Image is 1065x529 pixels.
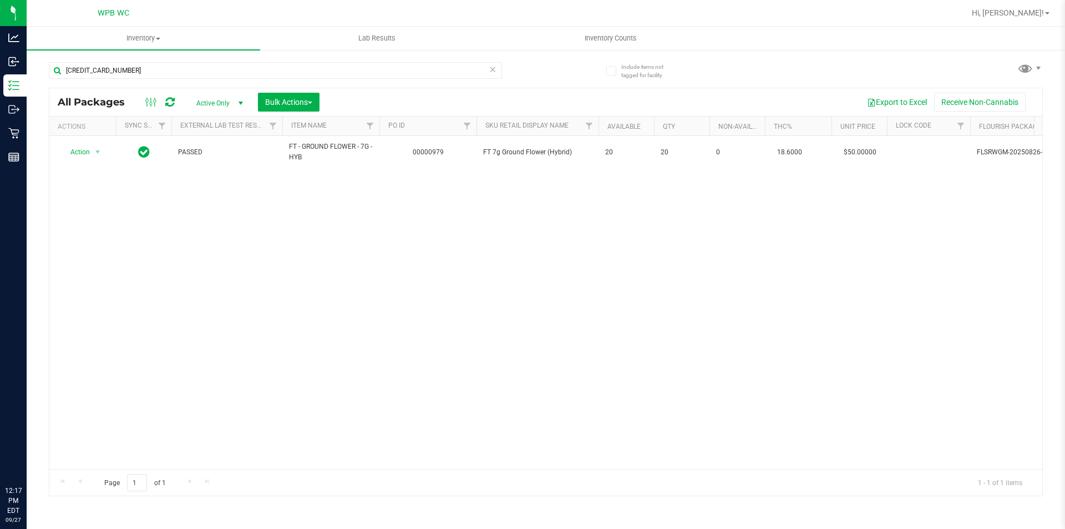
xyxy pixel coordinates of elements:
[896,122,931,129] a: Lock Code
[8,128,19,139] inline-svg: Retail
[125,122,168,129] a: Sync Status
[838,144,882,160] span: $50.00000
[489,62,496,77] span: Clear
[153,117,171,135] a: Filter
[91,144,105,160] span: select
[95,474,175,491] span: Page of 1
[138,144,150,160] span: In Sync
[27,27,260,50] a: Inventory
[718,123,768,130] a: Non-Available
[483,147,592,158] span: FT 7g Ground Flower (Hybrid)
[98,8,129,18] span: WPB WC
[8,32,19,43] inline-svg: Analytics
[58,123,111,130] div: Actions
[952,117,970,135] a: Filter
[60,144,90,160] span: Action
[178,147,276,158] span: PASSED
[265,98,312,107] span: Bulk Actions
[289,142,373,163] span: FT - GROUND FLOWER - 7G - HYB
[860,93,934,112] button: Export to Excel
[934,93,1026,112] button: Receive Non-Cannabis
[264,117,282,135] a: Filter
[8,152,19,163] inline-svg: Reports
[11,440,44,473] iframe: Resource center
[716,147,758,158] span: 0
[27,33,260,43] span: Inventory
[58,96,136,108] span: All Packages
[8,104,19,115] inline-svg: Outbound
[343,33,410,43] span: Lab Results
[388,122,405,129] a: PO ID
[605,147,647,158] span: 20
[621,63,677,79] span: Include items not tagged for facility
[260,27,494,50] a: Lab Results
[5,486,22,516] p: 12:17 PM EDT
[258,93,319,112] button: Bulk Actions
[8,56,19,67] inline-svg: Inbound
[8,80,19,91] inline-svg: Inventory
[180,122,267,129] a: External Lab Test Result
[494,27,727,50] a: Inventory Counts
[979,123,1049,130] a: Flourish Package ID
[772,144,808,160] span: 18.6000
[840,123,875,130] a: Unit Price
[570,33,652,43] span: Inventory Counts
[580,117,599,135] a: Filter
[127,474,147,491] input: 1
[49,62,502,79] input: Search Package ID, Item Name, SKU, Lot or Part Number...
[969,474,1031,491] span: 1 - 1 of 1 items
[361,117,379,135] a: Filter
[774,123,792,130] a: THC%
[607,123,641,130] a: Available
[972,8,1044,17] span: Hi, [PERSON_NAME]!
[661,147,703,158] span: 20
[291,122,327,129] a: Item Name
[5,516,22,524] p: 09/27
[485,122,569,129] a: Sku Retail Display Name
[458,117,476,135] a: Filter
[663,123,675,130] a: Qty
[413,148,444,156] a: 00000979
